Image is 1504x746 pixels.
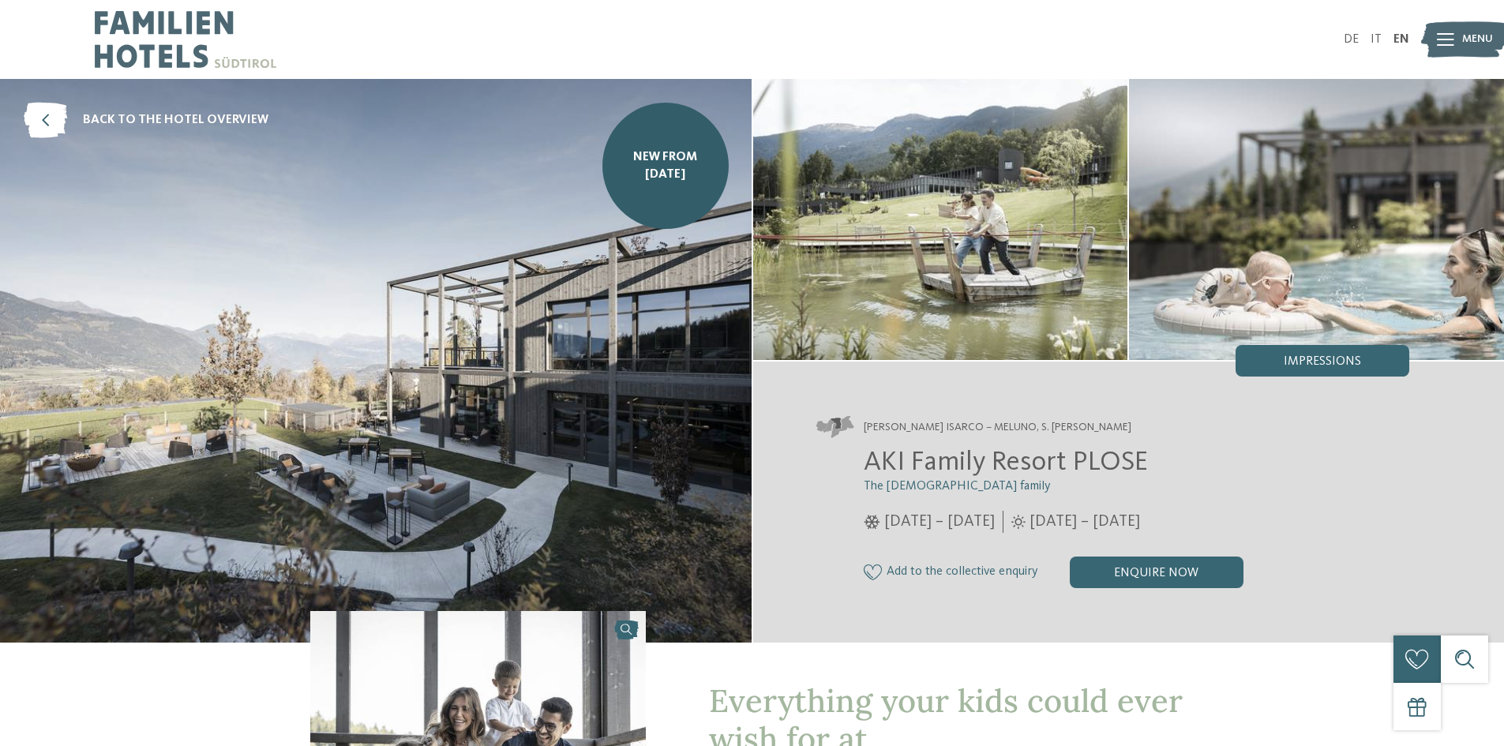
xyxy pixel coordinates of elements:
span: [DATE] – [DATE] [1030,511,1140,533]
span: AKI Family Resort PLOSE [864,448,1148,476]
span: [DATE] – [DATE] [884,511,995,533]
img: AKI: everything your kids could ever wish for [753,79,1128,360]
a: EN [1393,33,1409,46]
div: enquire now [1070,557,1243,588]
i: Opening times in winter [864,515,880,529]
span: [PERSON_NAME] Isarco – Meluno, S. [PERSON_NAME] [864,420,1131,436]
span: Menu [1462,32,1493,47]
img: AKI: everything your kids could ever wish for [1129,79,1504,360]
span: NEW from [DATE] [614,148,717,184]
span: back to the hotel overview [83,111,268,129]
span: The [DEMOGRAPHIC_DATA] family [864,480,1051,493]
a: IT [1371,33,1382,46]
span: Impressions [1284,355,1361,368]
i: Opening times in summer [1011,515,1026,529]
span: Add to the collective enquiry [887,565,1038,579]
a: back to the hotel overview [24,103,268,138]
a: DE [1344,33,1359,46]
